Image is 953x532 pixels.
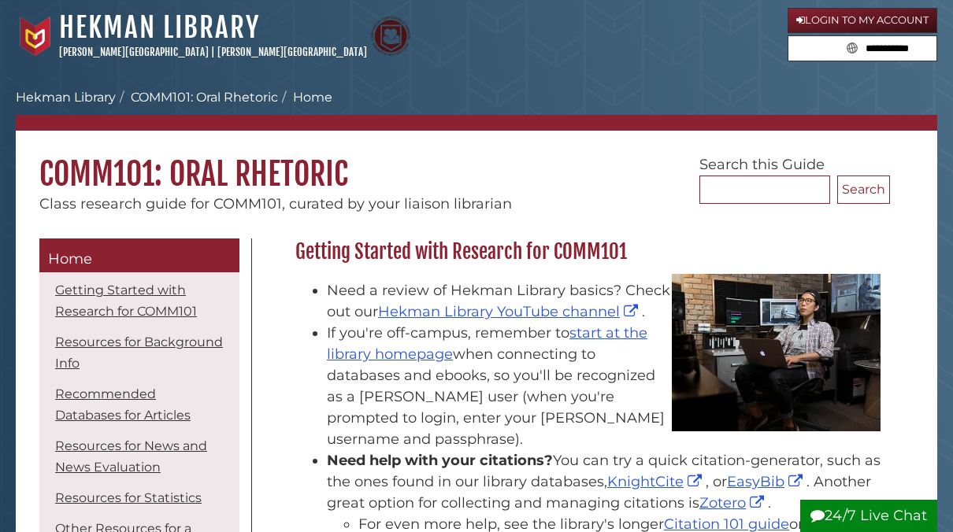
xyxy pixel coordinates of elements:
[55,490,202,505] a: Resources for Statistics
[800,500,937,532] button: 24/7 Live Chat
[607,473,706,490] a: KnightCite
[788,8,937,33] a: Login to My Account
[327,323,882,450] li: If you're off-campus, remember to when connecting to databases and ebooks, so you'll be recognize...
[55,438,207,475] a: Resources for News and News Evaluation
[55,334,223,371] a: Resources for Background Info
[48,250,92,268] span: Home
[55,386,191,423] a: Recommended Databases for Articles
[131,90,278,105] a: COMM101: Oral Rhetoric
[287,239,890,264] h2: Getting Started with Research for COMM101
[217,46,367,58] a: [PERSON_NAME][GEOGRAPHIC_DATA]
[278,88,332,107] li: Home
[211,46,215,58] span: |
[59,46,209,58] a: [PERSON_NAME][GEOGRAPHIC_DATA]
[699,494,768,512] a: Zotero
[327,280,882,323] li: Need a review of Hekman Library basics? Check out our .
[16,17,55,56] img: Calvin University
[59,10,260,45] a: Hekman Library
[371,17,410,56] img: Calvin Theological Seminary
[727,473,807,490] a: EasyBib
[327,324,647,363] a: start at the library homepage
[55,283,197,319] a: Getting Started with Research for COMM101
[788,35,937,62] form: Search library guides, policies, and FAQs.
[16,90,116,105] a: Hekman Library
[39,195,512,212] span: Class research guide for COMM101, curated by your liaison librarian
[837,175,890,204] button: Search
[842,36,862,57] button: Search
[16,88,937,131] nav: breadcrumb
[16,131,937,194] h1: COMM101: Oral Rhetoric
[378,303,642,320] a: Hekman Library YouTube channel
[327,452,553,469] strong: Need help with your citations?
[39,238,239,273] a: Home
